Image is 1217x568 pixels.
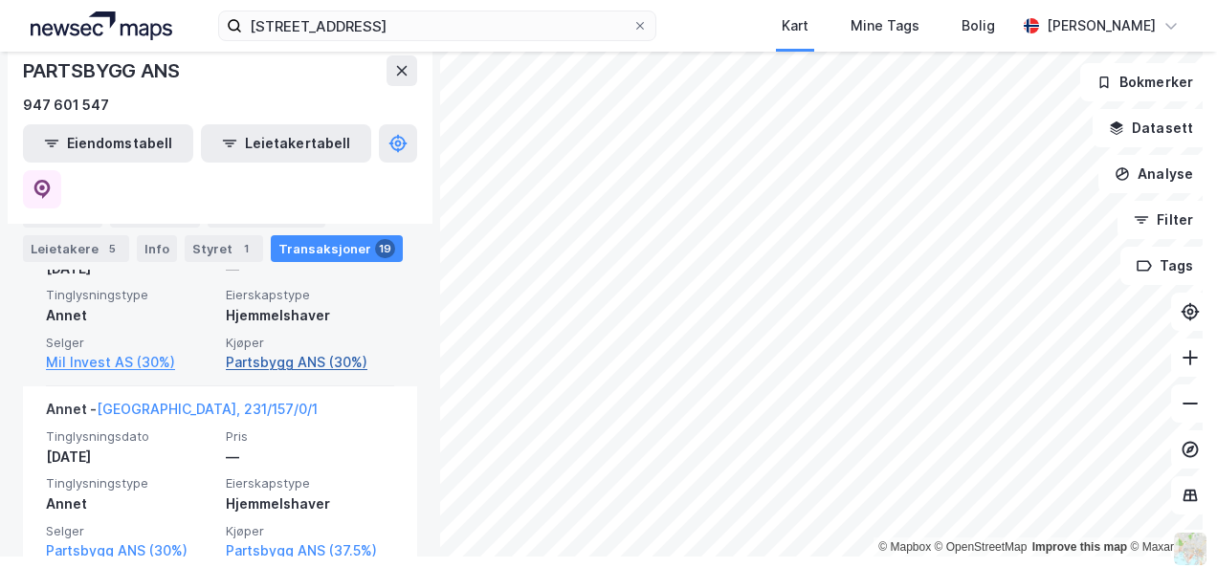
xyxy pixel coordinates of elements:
div: Hjemmelshaver [226,304,394,327]
div: [DATE] [46,446,214,469]
span: Pris [226,428,394,445]
span: Tinglysningstype [46,475,214,492]
span: Kjøper [226,523,394,539]
div: — [226,446,394,469]
div: Annet [46,304,214,327]
div: 947 601 547 [23,94,109,117]
div: Kart [782,14,808,37]
div: Leietakere [23,235,129,262]
div: 5 [102,239,122,258]
button: Filter [1117,201,1209,239]
div: Info [137,235,177,262]
div: Bolig [962,14,995,37]
button: Eiendomstabell [23,124,193,163]
div: Annet - [46,398,318,428]
div: 1 [236,239,255,258]
div: [PERSON_NAME] [1047,14,1156,37]
div: Transaksjoner [271,235,403,262]
a: Improve this map [1032,540,1127,554]
div: PARTSBYGG ANS [23,55,183,86]
div: Mine Tags [851,14,919,37]
img: logo.a4113a55bc3d86da70a041830d287a7e.svg [31,11,172,40]
a: Partsbygg ANS (30%) [46,539,214,562]
button: Analyse [1098,155,1209,193]
div: Annet [46,492,214,515]
button: Bokmerker [1080,63,1209,101]
span: Kjøper [226,335,394,351]
button: Datasett [1093,109,1209,147]
div: Styret [185,235,263,262]
span: Eierskapstype [226,475,394,492]
div: 19 [375,239,395,258]
span: Tinglysningstype [46,287,214,303]
input: Søk på adresse, matrikkel, gårdeiere, leietakere eller personer [242,11,631,40]
iframe: Chat Widget [1121,476,1217,568]
div: Hjemmelshaver [226,492,394,515]
span: Selger [46,523,214,539]
button: Leietakertabell [201,124,371,163]
a: Partsbygg ANS (30%) [226,351,394,374]
a: Mapbox [878,540,931,554]
button: Tags [1120,247,1209,285]
a: [GEOGRAPHIC_DATA], 231/157/0/1 [97,401,318,417]
span: Eierskapstype [226,287,394,303]
a: OpenStreetMap [935,540,1028,554]
a: Mil Invest AS (30%) [46,351,214,374]
span: Selger [46,335,214,351]
a: Partsbygg ANS (37.5%) [226,539,394,562]
span: Tinglysningsdato [46,428,214,445]
div: Kontrollprogram for chat [1121,476,1217,568]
